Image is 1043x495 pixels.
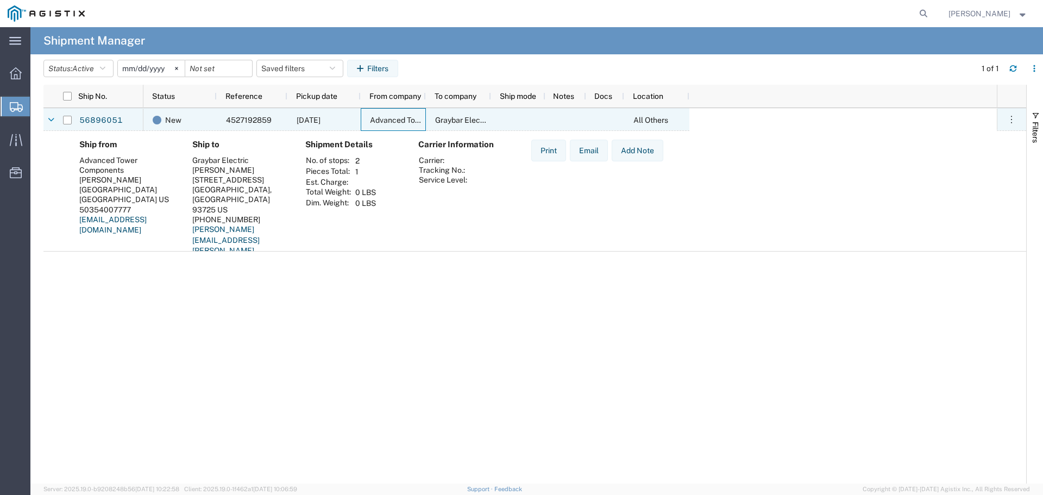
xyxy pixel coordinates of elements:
[494,486,522,492] a: Feedback
[351,198,380,209] td: 0 LBS
[418,165,468,175] th: Tracking No.:
[435,116,492,124] span: Graybar Electric
[863,485,1030,494] span: Copyright © [DATE]-[DATE] Agistix Inc., All Rights Reserved
[982,63,1001,74] div: 1 of 1
[297,116,321,124] span: 09/22/2025
[79,140,175,149] h4: Ship from
[418,140,505,149] h4: Carrier Information
[192,175,288,185] div: [STREET_ADDRESS]
[553,92,574,101] span: Notes
[948,8,1010,20] span: Marcel Irwin
[435,92,476,101] span: To company
[351,187,380,198] td: 0 LBS
[79,185,175,195] div: [GEOGRAPHIC_DATA]
[192,155,288,165] div: Graybar Electric
[78,92,107,101] span: Ship No.
[531,140,566,161] button: Print
[418,175,468,185] th: Service Level:
[948,7,1028,20] button: [PERSON_NAME]
[184,486,297,492] span: Client: 2025.19.0-1f462a1
[226,116,272,124] span: 4527192859
[185,60,252,77] input: Not set
[633,92,663,101] span: Location
[79,195,175,204] div: [GEOGRAPHIC_DATA] US
[305,187,351,198] th: Total Weight:
[305,166,351,177] th: Pieces Total:
[135,486,179,492] span: [DATE] 10:22:58
[225,92,262,101] span: Reference
[118,60,185,77] input: Not set
[305,155,351,166] th: No. of stops:
[467,486,494,492] a: Support
[305,198,351,209] th: Dim. Weight:
[79,205,175,215] div: 50354007777
[192,140,288,149] h4: Ship to
[594,92,612,101] span: Docs
[351,155,380,166] td: 2
[165,109,181,131] span: New
[256,60,343,77] button: Saved filters
[43,27,145,54] h4: Shipment Manager
[79,112,123,129] a: 56896051
[351,166,380,177] td: 1
[370,116,474,124] span: Advanced Tower Components
[369,92,421,101] span: From company
[79,175,175,185] div: [PERSON_NAME]
[1031,122,1040,143] span: Filters
[79,215,147,235] a: [EMAIL_ADDRESS][DOMAIN_NAME]
[8,5,85,22] img: logo
[633,116,668,124] span: All Others
[347,60,398,77] button: Filters
[43,486,179,492] span: Server: 2025.19.0-b9208248b56
[418,155,468,165] th: Carrier:
[192,165,288,175] div: [PERSON_NAME]
[192,225,260,266] a: [PERSON_NAME][EMAIL_ADDRESS][PERSON_NAME][DOMAIN_NAME]
[192,215,288,224] div: [PHONE_NUMBER]
[612,140,663,161] button: Add Note
[152,92,175,101] span: Status
[72,64,94,73] span: Active
[192,185,288,215] div: [GEOGRAPHIC_DATA], [GEOGRAPHIC_DATA] 93725 US
[43,60,114,77] button: Status:Active
[253,486,297,492] span: [DATE] 10:06:59
[296,92,337,101] span: Pickup date
[305,140,401,149] h4: Shipment Details
[500,92,536,101] span: Ship mode
[570,140,608,161] button: Email
[79,155,175,175] div: Advanced Tower Components
[305,177,351,187] th: Est. Charge:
